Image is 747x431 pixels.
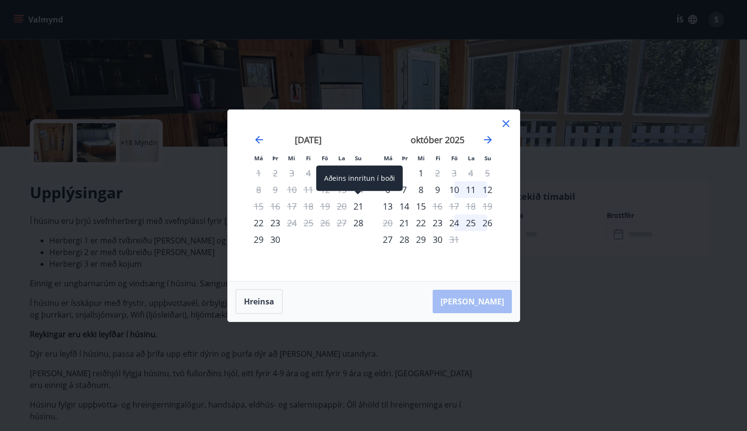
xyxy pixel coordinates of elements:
[267,231,284,248] div: 30
[284,215,300,231] div: Aðeins útritun í boði
[413,181,429,198] td: miðvikudagur, 8. október 2025
[284,181,300,198] td: Not available. miðvikudagur, 10. september 2025
[379,215,396,231] td: Not available. mánudagur, 20. október 2025
[413,165,429,181] td: miðvikudagur, 1. október 2025
[267,198,284,215] td: Not available. þriðjudagur, 16. september 2025
[462,181,479,198] div: 11
[267,215,284,231] td: þriðjudagur, 23. september 2025
[413,198,429,215] td: miðvikudagur, 15. október 2025
[250,215,267,231] td: mánudagur, 22. september 2025
[384,154,393,162] small: Má
[396,198,413,215] td: þriðjudagur, 14. október 2025
[429,215,446,231] div: 23
[350,198,367,215] div: Aðeins innritun í boði
[333,198,350,215] td: Not available. laugardagur, 20. september 2025
[462,181,479,198] td: laugardagur, 11. október 2025
[446,231,462,248] td: Not available. föstudagur, 31. október 2025
[429,231,446,248] td: fimmtudagur, 30. október 2025
[468,154,475,162] small: La
[479,215,496,231] td: sunnudagur, 26. október 2025
[253,134,265,146] div: Move backward to switch to the previous month.
[250,181,267,198] td: Not available. mánudagur, 8. september 2025
[284,198,300,215] td: Not available. miðvikudagur, 17. september 2025
[482,134,494,146] div: Move forward to switch to the next month.
[350,165,367,181] td: Not available. sunnudagur, 7. september 2025
[250,165,267,181] td: Not available. mánudagur, 1. september 2025
[272,154,278,162] small: Þr
[413,198,429,215] div: 15
[379,231,396,248] div: 27
[446,215,462,231] td: föstudagur, 24. október 2025
[284,165,300,181] td: Not available. miðvikudagur, 3. september 2025
[300,165,317,181] td: Not available. fimmtudagur, 4. september 2025
[413,231,429,248] div: 29
[350,215,367,231] div: Aðeins innritun í boði
[300,198,317,215] td: Not available. fimmtudagur, 18. september 2025
[379,198,396,215] div: 13
[462,198,479,215] td: Not available. laugardagur, 18. október 2025
[479,181,496,198] td: sunnudagur, 12. október 2025
[446,215,462,231] div: 24
[250,198,267,215] td: Not available. mánudagur, 15. september 2025
[250,215,267,231] div: 22
[288,154,295,162] small: Mi
[379,231,396,248] td: mánudagur, 27. október 2025
[413,215,429,231] td: miðvikudagur, 22. október 2025
[429,181,446,198] td: fimmtudagur, 9. október 2025
[306,154,311,162] small: Fi
[396,215,413,231] div: Aðeins innritun í boði
[479,165,496,181] td: Not available. sunnudagur, 5. október 2025
[236,289,283,314] button: Hreinsa
[267,165,284,181] td: Not available. þriðjudagur, 2. september 2025
[484,154,491,162] small: Su
[413,181,429,198] div: 8
[333,215,350,231] td: Not available. laugardagur, 27. september 2025
[446,165,462,181] td: Not available. föstudagur, 3. október 2025
[446,231,462,248] div: Aðeins útritun í boði
[240,122,508,269] div: Calendar
[479,198,496,215] td: Not available. sunnudagur, 19. október 2025
[267,215,284,231] div: 23
[300,181,317,198] td: Not available. fimmtudagur, 11. september 2025
[429,165,446,181] td: Not available. fimmtudagur, 2. október 2025
[379,198,396,215] td: mánudagur, 13. október 2025
[254,154,263,162] small: Má
[396,198,413,215] div: 14
[355,154,362,162] small: Su
[462,165,479,181] td: Not available. laugardagur, 4. október 2025
[350,215,367,231] td: sunnudagur, 28. september 2025
[317,198,333,215] td: Not available. föstudagur, 19. september 2025
[479,215,496,231] div: 26
[250,231,267,248] div: 29
[411,134,464,146] strong: október 2025
[429,231,446,248] div: 30
[417,154,425,162] small: Mi
[446,181,462,198] div: 10
[396,215,413,231] td: þriðjudagur, 21. október 2025
[429,215,446,231] td: fimmtudagur, 23. október 2025
[396,181,413,198] td: þriðjudagur, 7. október 2025
[462,215,479,231] td: laugardagur, 25. október 2025
[300,215,317,231] td: Not available. fimmtudagur, 25. september 2025
[295,134,322,146] strong: [DATE]
[429,181,446,198] div: 9
[413,215,429,231] div: 22
[322,154,328,162] small: Fö
[284,215,300,231] td: Not available. miðvikudagur, 24. september 2025
[396,181,413,198] div: 7
[429,165,446,181] div: Aðeins útritun í boði
[413,231,429,248] td: miðvikudagur, 29. október 2025
[396,231,413,248] td: þriðjudagur, 28. október 2025
[267,181,284,198] td: Not available. þriðjudagur, 9. september 2025
[446,198,462,215] td: Not available. föstudagur, 17. október 2025
[267,231,284,248] td: þriðjudagur, 30. september 2025
[429,198,446,215] div: Aðeins útritun í boði
[333,165,350,181] td: Not available. laugardagur, 6. september 2025
[402,154,408,162] small: Þr
[451,154,458,162] small: Fö
[316,166,403,191] div: Aðeins innritun í boði
[446,181,462,198] td: föstudagur, 10. október 2025
[396,231,413,248] div: 28
[413,165,429,181] div: 1
[350,198,367,215] td: sunnudagur, 21. september 2025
